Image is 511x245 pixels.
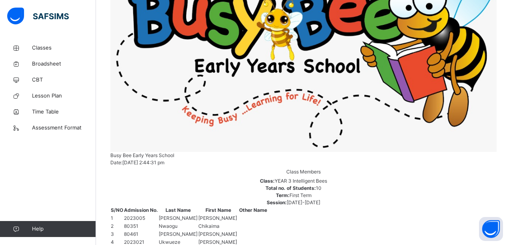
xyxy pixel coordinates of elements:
[198,222,239,230] td: Chikaima
[265,185,316,191] span: Total no. of Students:
[276,192,289,198] span: Term:
[110,152,174,158] span: Busy Bee Early Years School
[239,206,267,214] th: Other Name
[286,169,321,175] span: Class Members
[287,199,320,205] span: [DATE]-[DATE]
[110,206,124,214] th: S/NO
[32,44,96,52] span: Classes
[110,230,124,238] td: 3
[158,206,198,214] th: Last Name
[32,60,96,68] span: Broadsheet
[110,214,124,222] td: 1
[110,159,122,165] span: Date:
[32,108,96,116] span: Time Table
[289,192,311,198] span: First Term
[479,217,503,241] button: Open asap
[260,178,275,184] span: Class:
[198,206,239,214] th: First Name
[124,206,158,214] th: Admission No.
[158,230,198,238] td: [PERSON_NAME]
[124,230,158,238] td: 80461
[124,222,158,230] td: 80351
[32,76,96,84] span: CBT
[32,124,96,132] span: Assessment Format
[198,230,239,238] td: [PERSON_NAME]
[275,178,327,184] span: YEAR 3 Intelligent Bees
[32,92,96,100] span: Lesson Plan
[110,222,124,230] td: 2
[124,214,158,222] td: 2023005
[158,222,198,230] td: Nwaogu
[32,225,96,233] span: Help
[122,159,164,165] span: [DATE] 2:44:31 pm
[267,199,287,205] span: Session:
[198,214,239,222] td: [PERSON_NAME]
[7,8,69,24] img: safsims
[316,185,321,191] span: 10
[158,214,198,222] td: [PERSON_NAME]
